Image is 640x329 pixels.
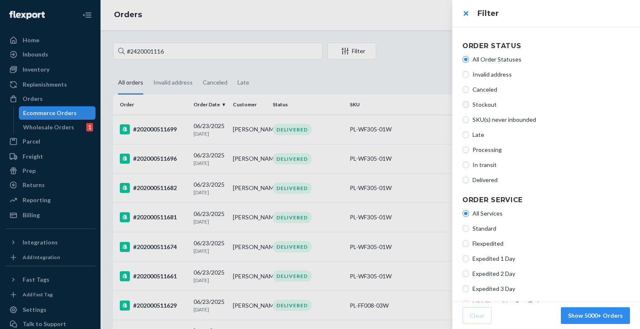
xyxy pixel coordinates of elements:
span: Invalid address [472,70,630,79]
input: Delivered [462,177,469,183]
span: Delivered [472,176,630,184]
input: Standard [462,225,469,232]
span: Expedited 3 Day [472,285,630,293]
span: Expedited 2 Day [472,270,630,278]
button: close [457,5,474,22]
input: Expedited 3 Day [462,285,469,292]
h4: Order Status [462,41,630,51]
span: Expedited 1 Day [472,254,630,263]
span: Processing [472,146,630,154]
button: Show 5000+ Orders [561,307,630,324]
span: In transit [472,161,630,169]
span: Flexpedited [472,239,630,248]
span: Canceled [472,85,630,94]
input: Stockout [462,101,469,108]
input: Late [462,131,469,138]
input: US Military (Non Fast Tag) [462,301,469,307]
input: SKU(s) never inbounded [462,116,469,123]
input: Expedited 1 Day [462,255,469,262]
span: US Military (Non Fast Tag) [472,300,630,308]
span: Late [472,131,630,139]
span: All Services [472,209,630,218]
button: Clear [462,307,492,324]
span: All Order Statuses [472,55,630,64]
input: Flexpedited [462,240,469,247]
input: Canceled [462,86,469,93]
input: Processing [462,147,469,153]
input: In transit [462,162,469,168]
h3: Filter [477,8,630,19]
input: All Services [462,210,469,217]
span: SKU(s) never inbounded [472,116,630,124]
span: Standard [472,224,630,233]
input: Expedited 2 Day [462,270,469,277]
h4: Order Service [462,195,630,205]
input: Invalid address [462,71,469,78]
input: All Order Statuses [462,56,469,63]
span: Stockout [472,100,630,109]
